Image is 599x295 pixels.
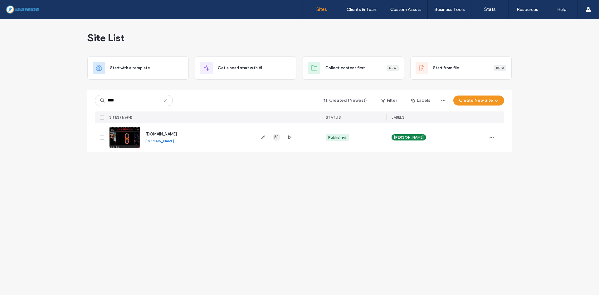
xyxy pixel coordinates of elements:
a: [DOMAIN_NAME] [145,132,177,136]
label: Resources [517,7,538,12]
span: Start with a template [110,65,150,71]
div: Beta [494,65,506,71]
button: Create New Site [453,96,504,106]
label: Custom Assets [390,7,421,12]
div: Start with a template [87,57,189,80]
button: Created (Newest) [318,96,373,106]
div: Get a head start with AI [195,57,296,80]
span: [PERSON_NAME] [394,135,424,140]
span: Get a head start with AI [218,65,262,71]
span: Site List [87,32,124,44]
label: Business Tools [434,7,465,12]
label: Stats [484,7,496,12]
span: LABELS [392,115,404,120]
label: Sites [316,7,327,12]
span: SITES (1/694) [109,115,133,120]
button: Labels [406,96,436,106]
span: Help [14,4,27,10]
div: New [387,65,399,71]
label: Clients & Team [347,7,377,12]
span: Start from file [433,65,459,71]
label: Help [557,7,567,12]
span: STATUS [326,115,341,120]
button: Filter [375,96,403,106]
a: [DOMAIN_NAME] [145,139,174,143]
span: Collect content first [325,65,365,71]
div: Collect content firstNew [303,57,404,80]
div: Published [328,135,346,140]
div: Start from fileBeta [410,57,512,80]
